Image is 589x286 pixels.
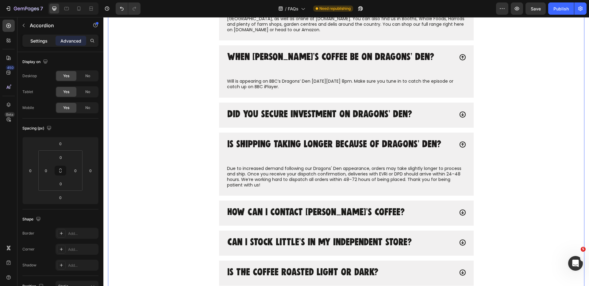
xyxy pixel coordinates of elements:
[55,179,67,188] input: 0px
[123,250,276,261] div: Rich Text Editor. Editing area: main
[68,247,97,252] div: Add...
[124,122,338,132] p: Is shipping taking longer because of Dragons’ Den?
[55,153,67,162] input: 0px
[22,73,37,79] div: Desktop
[123,122,339,133] div: Rich Text Editor. Editing area: main
[22,231,34,236] div: Border
[568,256,583,271] iframe: Intercom live chat
[124,190,301,200] p: How can I contact [PERSON_NAME]’s Coffee?
[86,166,95,175] input: 0
[85,89,90,95] span: No
[22,246,35,252] div: Corner
[6,65,15,70] div: 450
[123,220,309,231] div: Rich Text Editor. Editing area: main
[124,61,362,72] p: Will is appearing on BBC’s Dragons’ Den [DATE][DATE] 8pm. Make sure you tune in to catch the epis...
[319,6,351,11] span: Need republishing
[40,5,43,12] p: 7
[22,58,49,66] div: Display on
[548,2,574,15] button: Publish
[60,38,81,44] p: Advanced
[30,38,48,44] p: Settings
[525,2,546,15] button: Save
[22,124,53,133] div: Spacing (px)
[71,166,80,175] input: 0px
[54,193,67,202] input: 0
[123,92,310,103] div: Rich Text Editor. Editing area: main
[123,34,332,46] div: Rich Text Editor. Editing area: main
[285,6,287,12] span: /
[22,89,33,95] div: Tablet
[68,263,97,268] div: Add...
[54,139,67,148] input: 0
[288,6,298,12] span: FAQs
[116,2,141,15] div: Undo/Redo
[41,166,51,175] input: 0px
[26,166,35,175] input: 0
[531,6,541,11] span: Save
[85,105,90,111] span: No
[103,17,589,286] iframe: Design area
[22,105,34,111] div: Mobile
[63,73,69,79] span: Yes
[123,190,302,201] div: Rich Text Editor. Editing area: main
[124,149,362,171] p: Due to increased demand following our Dragons' Den appearance, orders may take slightly longer to...
[68,231,97,236] div: Add...
[124,220,308,230] p: Can I stock Little’s in my independent store?
[124,35,331,45] p: When [PERSON_NAME]’s Coffee be on Dragons’ Den?
[581,247,586,252] span: 5
[30,22,82,29] p: Accordion
[85,73,90,79] span: No
[63,89,69,95] span: Yes
[124,92,309,102] p: Did you secure investment on Dragons’ Den?
[124,250,275,260] p: Is the coffee roasted light or dark?
[22,215,42,224] div: Shape
[63,105,69,111] span: Yes
[22,262,37,268] div: Shadow
[553,6,569,12] div: Publish
[5,112,15,117] div: Beta
[2,2,46,15] button: 7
